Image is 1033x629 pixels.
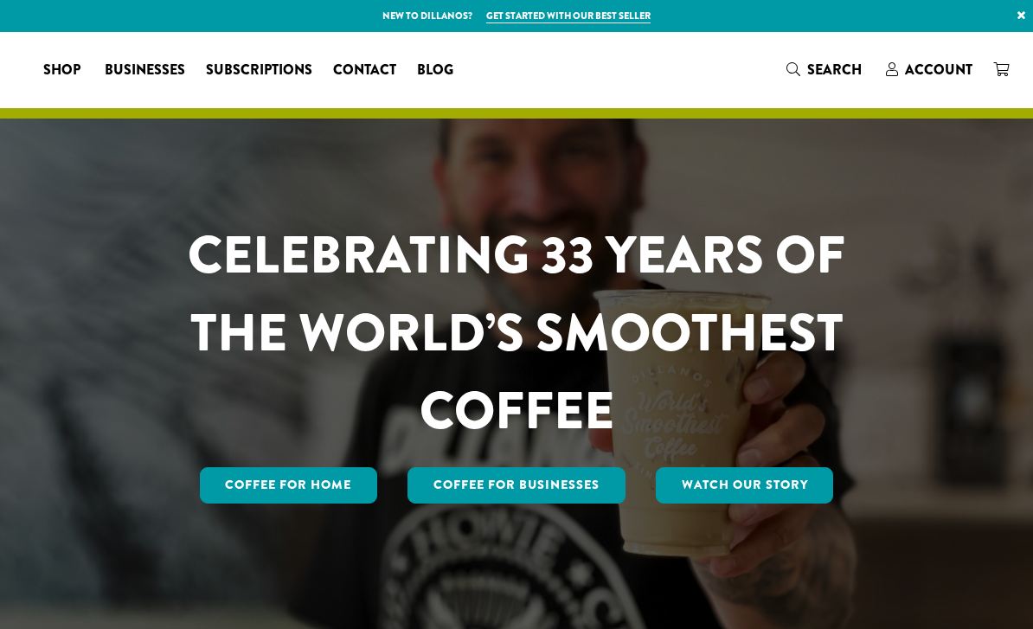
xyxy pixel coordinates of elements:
[43,60,80,81] span: Shop
[206,60,312,81] span: Subscriptions
[807,60,862,80] span: Search
[139,216,895,450] h1: CELEBRATING 33 YEARS OF THE WORLD’S SMOOTHEST COFFEE
[33,56,94,84] a: Shop
[333,60,396,81] span: Contact
[417,60,453,81] span: Blog
[200,467,378,504] a: Coffee for Home
[105,60,185,81] span: Businesses
[407,467,626,504] a: Coffee For Businesses
[656,467,834,504] a: Watch Our Story
[776,55,876,84] a: Search
[486,9,651,23] a: Get started with our best seller
[905,60,972,80] span: Account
